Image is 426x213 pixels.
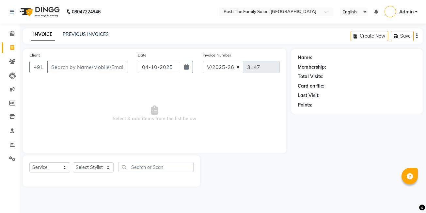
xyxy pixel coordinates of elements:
[29,52,40,58] label: Client
[29,81,280,146] span: Select & add items from the list below
[351,31,388,41] button: Create New
[17,3,61,21] img: logo
[298,102,312,108] div: Points:
[391,31,414,41] button: Save
[31,29,55,41] a: INVOICE
[72,3,101,21] b: 08047224946
[47,61,128,73] input: Search by Name/Mobile/Email/Code
[298,83,324,90] div: Card on file:
[298,73,323,80] div: Total Visits:
[399,8,414,15] span: Admin
[298,54,312,61] div: Name:
[298,64,326,71] div: Membership:
[63,31,109,37] a: PREVIOUS INVOICES
[29,61,48,73] button: +91
[138,52,147,58] label: Date
[298,92,320,99] div: Last Visit:
[118,162,194,172] input: Search or Scan
[399,187,419,206] iframe: chat widget
[203,52,231,58] label: Invoice Number
[385,6,396,17] img: Admin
